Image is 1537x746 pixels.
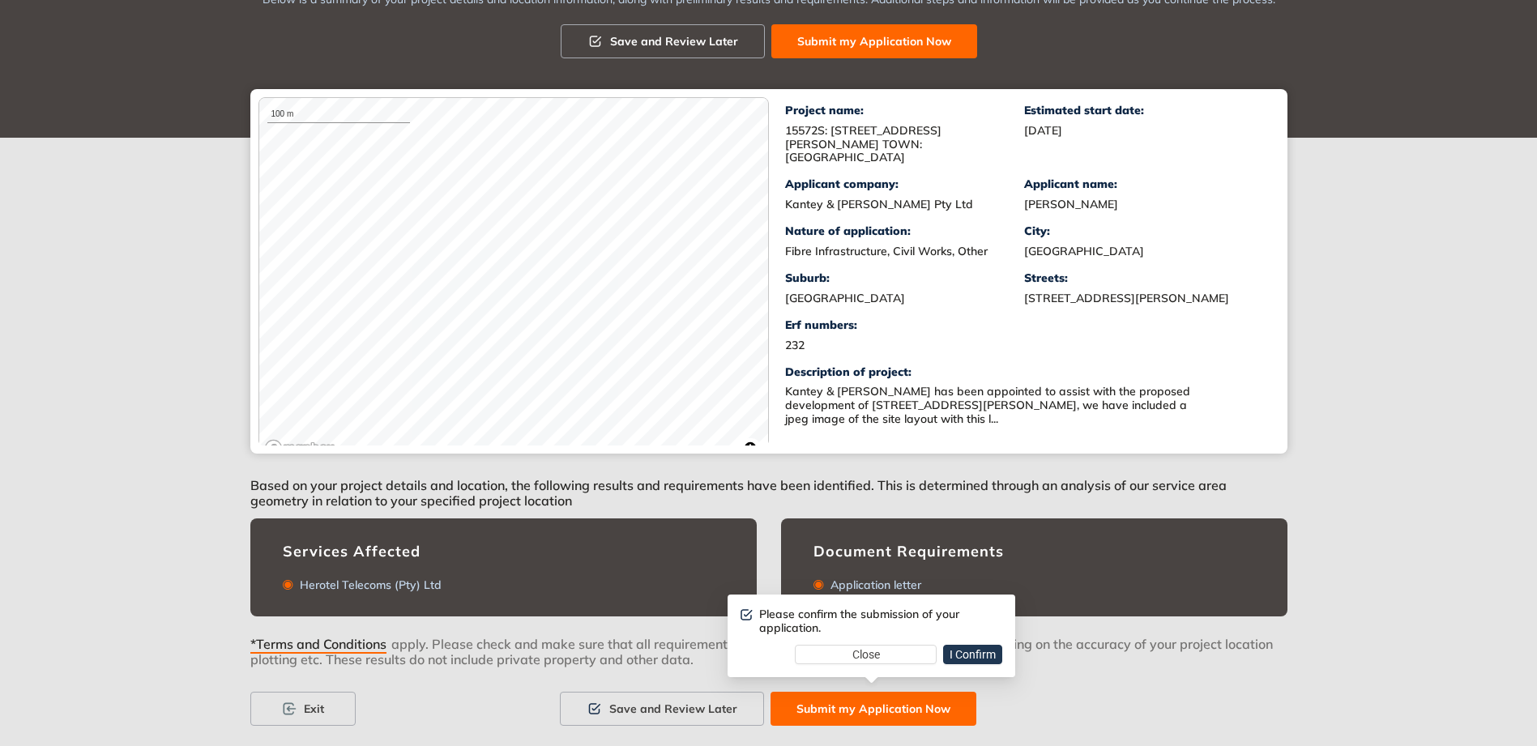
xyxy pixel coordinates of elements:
[610,32,738,50] span: Save and Review Later
[250,692,356,726] button: Exit
[943,645,1002,664] button: I Confirm
[785,271,1024,285] div: Suburb:
[1024,292,1263,305] div: [STREET_ADDRESS][PERSON_NAME]
[795,645,937,664] button: Close
[267,106,411,123] div: 100 m
[259,98,768,463] canvas: Map
[785,365,1263,379] div: Description of project:
[1024,198,1263,211] div: [PERSON_NAME]
[250,636,391,647] button: *Terms and Conditions
[785,177,1024,191] div: Applicant company:
[759,607,1002,635] div: Please confirm the submission of your application.
[785,292,1024,305] div: [GEOGRAPHIC_DATA]
[796,700,950,718] span: Submit my Application Now
[561,24,765,58] button: Save and Review Later
[250,636,1287,692] div: apply. Please check and make sure that all requirements have been met. Deviations may occur depen...
[785,124,1024,164] div: 15572S: [STREET_ADDRESS][PERSON_NAME] TOWN: [GEOGRAPHIC_DATA]
[950,646,996,663] span: I Confirm
[785,198,1024,211] div: Kantey & [PERSON_NAME] Pty Ltd
[1024,177,1263,191] div: Applicant name:
[1024,124,1263,138] div: [DATE]
[264,439,335,458] a: Mapbox logo
[785,318,1024,332] div: Erf numbers:
[785,104,1024,117] div: Project name:
[797,32,951,50] span: Submit my Application Now
[852,646,880,663] span: Close
[609,700,737,718] span: Save and Review Later
[283,543,724,561] div: Services Affected
[785,339,1024,352] div: 232
[1024,271,1263,285] div: Streets:
[250,637,386,654] span: *Terms and Conditions
[560,692,764,726] button: Save and Review Later
[250,454,1287,518] div: Based on your project details and location, the following results and requirements have been iden...
[785,245,1024,258] div: Fibre Infrastructure, Civil Works, Other
[824,578,921,592] div: Application letter
[785,384,1190,426] span: Kantey & [PERSON_NAME] has been appointed to assist with the proposed development of [STREET_ADDR...
[991,411,998,426] span: ...
[813,543,1255,561] div: Document Requirements
[745,439,755,457] span: Toggle attribution
[771,24,977,58] button: Submit my Application Now
[1024,224,1263,238] div: City:
[1024,104,1263,117] div: Estimated start date:
[293,578,442,592] div: Herotel Telecoms (Pty) Ltd
[785,385,1190,425] div: Kantey & Templer has been appointed to assist with the proposed development of 232 Sir Lowry Road...
[1024,245,1263,258] div: [GEOGRAPHIC_DATA]
[771,692,976,726] button: Submit my Application Now
[304,700,324,718] span: Exit
[785,224,1024,238] div: Nature of application:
